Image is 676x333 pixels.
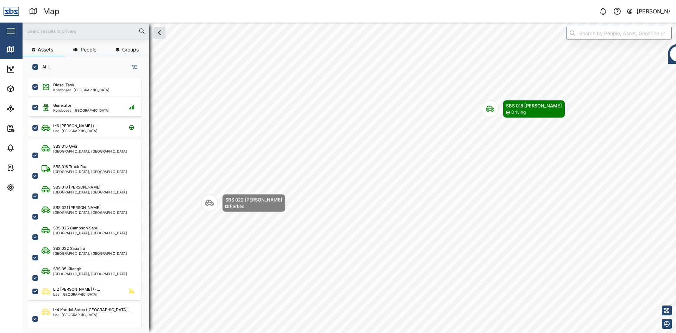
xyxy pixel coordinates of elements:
[53,246,85,252] div: SBS 032 Saua Iru
[18,144,40,152] div: Alarms
[53,266,82,272] div: SBS 35 Kilangit
[53,252,127,255] div: [GEOGRAPHIC_DATA], [GEOGRAPHIC_DATA]
[53,164,87,170] div: SBS 016 Truck Roa
[53,184,101,190] div: SBS 018 [PERSON_NAME]
[18,124,42,132] div: Reports
[53,129,98,132] div: Lae, [GEOGRAPHIC_DATA]
[53,211,127,214] div: [GEOGRAPHIC_DATA], [GEOGRAPHIC_DATA]
[38,47,53,52] span: Assets
[201,194,286,212] div: Map marker
[53,103,71,109] div: Generator
[53,313,131,316] div: Lae, [GEOGRAPHIC_DATA]
[53,292,100,296] div: Lae, [GEOGRAPHIC_DATA]
[18,105,35,112] div: Sites
[53,149,127,153] div: [GEOGRAPHIC_DATA], [GEOGRAPHIC_DATA]
[637,7,670,16] div: [PERSON_NAME]
[482,100,565,118] div: Map marker
[53,286,100,292] div: L-2 [PERSON_NAME] (F...
[53,109,109,112] div: Korobosea, [GEOGRAPHIC_DATA]
[53,88,109,92] div: Korobosea, [GEOGRAPHIC_DATA]
[38,64,50,70] label: ALL
[53,225,102,231] div: SBS 025 Campson Sapu...
[511,109,526,116] div: Driving
[18,184,43,191] div: Settings
[506,102,562,109] div: SBS 018 [PERSON_NAME]
[27,26,145,36] input: Search assets or drivers
[43,5,60,18] div: Map
[53,205,101,211] div: SBS 021 [PERSON_NAME]
[230,203,244,210] div: Parked
[28,75,149,327] div: grid
[18,164,38,172] div: Tasks
[53,231,127,235] div: [GEOGRAPHIC_DATA], [GEOGRAPHIC_DATA]
[53,82,74,88] div: Diesel Tank
[122,47,139,52] span: Groups
[53,170,127,173] div: [GEOGRAPHIC_DATA], [GEOGRAPHIC_DATA]
[23,23,676,333] canvas: Map
[18,65,50,73] div: Dashboard
[225,196,282,203] div: SBS 022 [PERSON_NAME]
[53,272,127,276] div: [GEOGRAPHIC_DATA], [GEOGRAPHIC_DATA]
[53,143,77,149] div: SBS 015 Ovia
[53,190,127,194] div: [GEOGRAPHIC_DATA], [GEOGRAPHIC_DATA]
[566,27,672,39] input: Search by People, Asset, Geozone or Place
[18,85,40,93] div: Assets
[626,6,670,16] button: [PERSON_NAME]
[53,123,98,129] div: L-6 [PERSON_NAME] (...
[18,45,34,53] div: Map
[81,47,96,52] span: People
[4,4,19,19] img: Main Logo
[53,307,131,313] div: L-4 Kondai Sorea ([GEOGRAPHIC_DATA]...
